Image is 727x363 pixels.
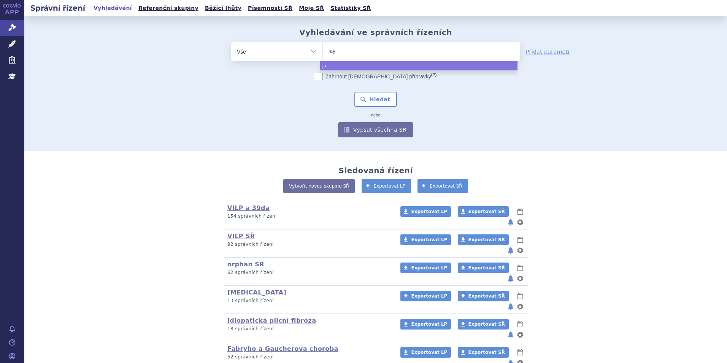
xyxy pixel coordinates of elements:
p: 52 správních řízení [227,354,390,360]
button: lhůty [516,263,524,272]
button: lhůty [516,291,524,301]
a: Exportovat LP [400,347,451,358]
a: Exportovat SŘ [458,206,509,217]
a: Exportovat SŘ [458,347,509,358]
p: 18 správních řízení [227,326,390,332]
span: Exportovat SŘ [468,265,505,271]
a: Exportovat SŘ [458,319,509,330]
a: Moje SŘ [297,3,326,13]
a: Exportovat LP [400,263,451,273]
button: lhůty [516,348,524,357]
h2: Sledovaná řízení [338,166,413,175]
button: lhůty [516,235,524,244]
a: Exportovat LP [400,319,451,330]
span: Exportovat SŘ [468,237,505,242]
a: Exportovat SŘ [458,234,509,245]
span: Exportovat SŘ [468,209,505,214]
a: Exportovat LP [362,179,411,193]
span: Exportovat LP [374,183,406,189]
a: Vyhledávání [91,3,134,13]
h2: Správní řízení [24,3,91,13]
a: Fabryho a Gaucherova choroba [227,345,338,352]
a: Písemnosti SŘ [246,3,295,13]
button: nastavení [516,274,524,283]
button: nastavení [516,218,524,227]
a: Vytvořit novou skupinu SŘ [283,179,355,193]
button: Hledat [354,92,397,107]
p: 62 správních řízení [227,269,390,276]
a: [MEDICAL_DATA] [227,289,286,296]
span: Exportovat SŘ [430,183,462,189]
span: Exportovat LP [411,293,447,299]
button: nastavení [516,302,524,311]
a: Idiopatická plicní fibróza [227,317,316,324]
span: Exportovat SŘ [468,293,505,299]
a: Exportovat LP [400,234,451,245]
a: Běžící lhůty [203,3,244,13]
button: lhůty [516,207,524,216]
abbr: (?) [431,72,437,77]
a: VILP a 39da [227,204,270,212]
button: lhůty [516,320,524,329]
a: Exportovat LP [400,206,451,217]
a: Exportovat SŘ [458,291,509,301]
button: notifikace [507,330,514,339]
span: Exportovat LP [411,350,447,355]
a: Referenční skupiny [136,3,201,13]
span: Exportovat LP [411,265,447,271]
li: ja [320,61,517,70]
p: 92 správních řízení [227,241,390,248]
a: Přidat parametr [526,48,570,56]
a: VILP SŘ [227,232,255,240]
a: Vypsat všechna SŘ [338,122,413,137]
a: orphan SŘ [227,261,264,268]
h2: Vyhledávání ve správních řízeních [299,28,452,37]
a: Exportovat SŘ [417,179,468,193]
button: notifikace [507,302,514,311]
span: Exportovat LP [411,237,447,242]
a: Statistiky SŘ [328,3,373,13]
i: nebo [367,113,384,118]
button: notifikace [507,274,514,283]
p: 154 správních řízení [227,213,390,220]
p: 13 správních řízení [227,298,390,304]
button: notifikace [507,246,514,255]
span: Exportovat SŘ [468,350,505,355]
button: nastavení [516,246,524,255]
span: Exportovat LP [411,209,447,214]
label: Zahrnout [DEMOGRAPHIC_DATA] přípravky [315,73,437,80]
a: Exportovat LP [400,291,451,301]
button: nastavení [516,330,524,339]
span: Exportovat SŘ [468,322,505,327]
a: Exportovat SŘ [458,263,509,273]
button: notifikace [507,218,514,227]
span: Exportovat LP [411,322,447,327]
